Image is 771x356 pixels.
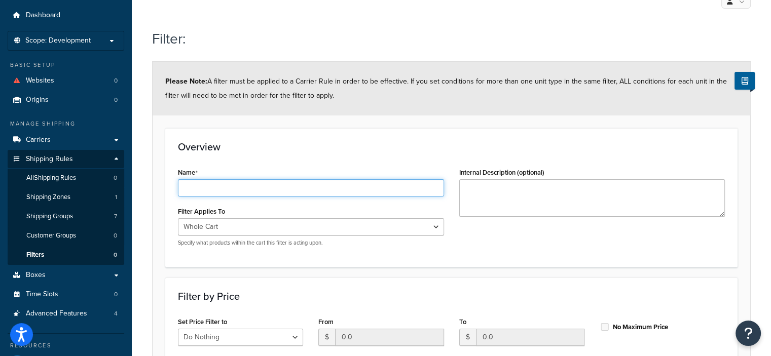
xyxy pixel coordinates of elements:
span: Time Slots [26,290,58,299]
span: 0 [114,96,118,104]
a: Websites0 [8,71,124,90]
span: 0 [114,231,117,240]
span: Customer Groups [26,231,76,240]
a: Customer Groups0 [8,226,124,245]
span: 1 [115,193,117,202]
a: Advanced Features4 [8,304,124,323]
span: $ [459,329,476,346]
span: Boxes [26,271,46,280]
li: Advanced Features [8,304,124,323]
label: No Maximum Price [613,323,668,332]
span: 7 [114,212,117,221]
li: Filters [8,246,124,264]
span: 0 [114,290,118,299]
label: Set Price Filter to [178,318,227,326]
button: Show Help Docs [735,72,755,90]
li: Origins [8,91,124,109]
p: Specify what products within the cart this filter is acting upon. [178,239,444,247]
h3: Filter by Price [178,291,725,302]
label: Filter Applies To [178,208,225,215]
span: Shipping Zones [26,193,70,202]
span: Advanced Features [26,309,87,318]
span: A filter must be applied to a Carrier Rule in order to be effective. If you set conditions for mo... [165,76,727,101]
li: Customer Groups [8,226,124,245]
span: Shipping Rules [26,155,73,164]
a: Shipping Zones1 [8,188,124,207]
span: 4 [114,309,118,318]
span: $ [318,329,335,346]
li: Time Slots [8,285,124,304]
label: To [459,318,466,326]
li: Shipping Zones [8,188,124,207]
a: Time Slots0 [8,285,124,304]
a: Filters0 [8,246,124,264]
label: Name [178,169,198,177]
a: Carriers [8,131,124,149]
span: Scope: Development [25,36,91,45]
a: Dashboard [8,6,124,25]
h3: Overview [178,141,725,152]
strong: Please Note: [165,76,207,87]
li: Shipping Rules [8,150,124,265]
span: Dashboard [26,11,60,20]
a: AllShipping Rules0 [8,169,124,187]
span: Origins [26,96,49,104]
a: Shipping Rules [8,150,124,169]
span: Carriers [26,136,51,144]
li: Shipping Groups [8,207,124,226]
label: From [318,318,334,326]
a: Boxes [8,266,124,285]
span: 0 [114,76,118,85]
div: Basic Setup [8,61,124,69]
a: Origins0 [8,91,124,109]
h1: Filter: [152,29,738,49]
span: Shipping Groups [26,212,73,221]
a: Shipping Groups7 [8,207,124,226]
span: 0 [114,251,117,259]
div: Manage Shipping [8,120,124,128]
label: Internal Description (optional) [459,169,544,176]
span: Filters [26,251,44,259]
div: Resources [8,341,124,350]
button: Open Resource Center [736,321,761,346]
span: Websites [26,76,54,85]
span: All Shipping Rules [26,174,76,182]
span: 0 [114,174,117,182]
